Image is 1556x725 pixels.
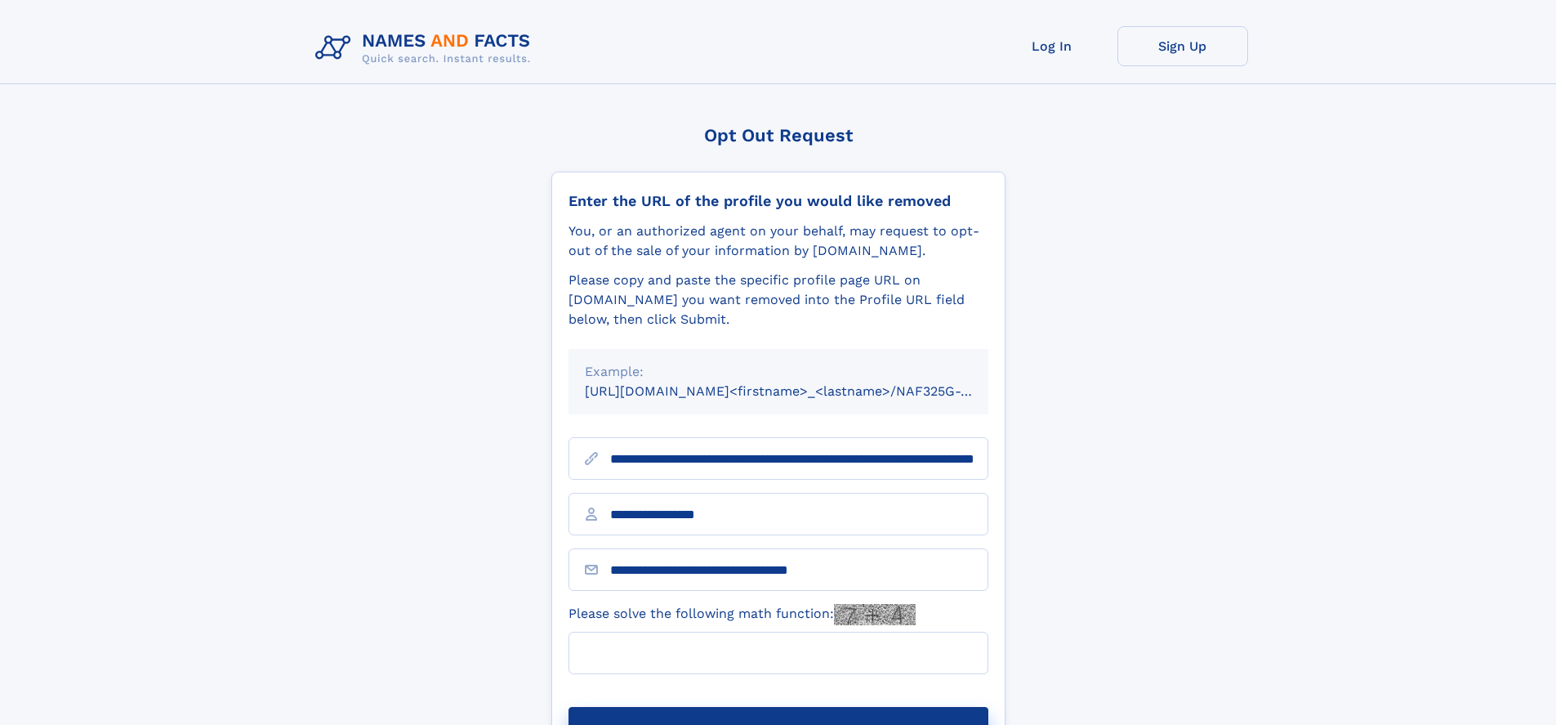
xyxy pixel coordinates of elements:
[551,125,1005,145] div: Opt Out Request
[568,271,988,329] div: Please copy and paste the specific profile page URL on [DOMAIN_NAME] you want removed into the Pr...
[568,604,916,625] label: Please solve the following math function:
[568,192,988,210] div: Enter the URL of the profile you would like removed
[568,222,988,261] div: You, or an authorized agent on your behalf, may request to opt-out of the sale of your informatio...
[309,26,544,70] img: Logo Names and Facts
[585,362,972,382] div: Example:
[1117,26,1248,66] a: Sign Up
[987,26,1117,66] a: Log In
[585,383,1019,399] small: [URL][DOMAIN_NAME]<firstname>_<lastname>/NAF325G-xxxxxxxx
